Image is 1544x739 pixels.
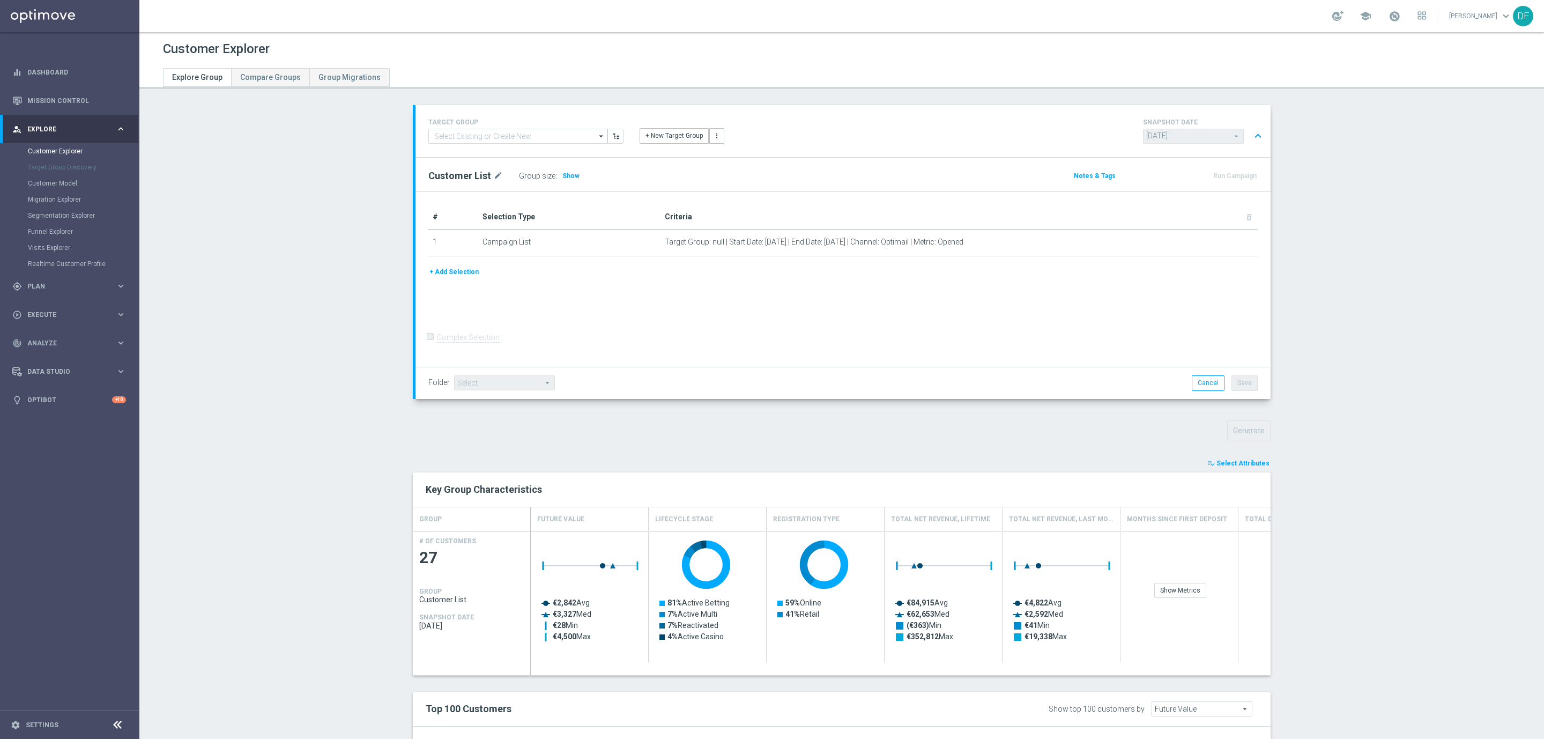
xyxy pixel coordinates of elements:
[437,332,500,343] label: Complex Selection
[1500,10,1512,22] span: keyboard_arrow_down
[537,510,584,529] h4: Future Value
[907,621,941,630] text: Min
[1192,375,1224,390] button: Cancel
[116,338,126,348] i: keyboard_arrow_right
[553,598,590,607] text: Avg
[12,58,126,86] div: Dashboard
[553,632,591,641] text: Max
[28,159,138,175] div: Target Group Discovery
[1227,420,1271,441] button: Generate
[12,86,126,115] div: Mission Control
[12,367,116,376] div: Data Studio
[419,548,524,568] span: 27
[1009,510,1114,529] h4: Total Net Revenue, Last Month
[785,598,800,607] tspan: 59%
[553,621,578,630] text: Min
[11,720,20,730] i: settings
[27,126,116,132] span: Explore
[28,175,138,191] div: Customer Model
[1207,460,1215,467] i: playlist_add_check
[1025,598,1061,607] text: Avg
[163,41,270,57] h1: Customer Explorer
[12,338,116,348] div: Analyze
[28,227,112,236] a: Funnel Explorer
[26,722,58,728] a: Settings
[655,510,713,529] h4: Lifecycle Stage
[667,598,682,607] tspan: 81%
[318,73,381,82] span: Group Migrations
[12,68,127,77] button: equalizer Dashboard
[667,621,718,630] text: Reactivated
[163,68,390,87] ul: Tabs
[907,632,939,641] tspan: €352,812
[478,230,660,256] td: Campaign List
[713,132,721,139] i: more_vert
[428,119,623,126] h4: TARGET GROUP
[1025,621,1050,630] text: Min
[907,610,934,618] tspan: €62,653
[709,128,724,143] button: more_vert
[12,125,127,134] button: person_search Explore keyboard_arrow_right
[428,205,478,230] th: #
[12,339,127,348] div: track_changes Analyze keyboard_arrow_right
[28,179,112,188] a: Customer Model
[1143,119,1266,126] h4: SNAPSHOT DATE
[553,610,591,618] text: Med
[28,143,138,159] div: Customer Explorer
[428,116,1258,146] div: TARGET GROUP arrow_drop_down + New Target Group more_vert SNAPSHOT DATE arrow_drop_down expand_less
[12,282,22,291] i: gps_fixed
[667,610,678,618] tspan: 7%
[773,510,840,529] h4: Registration Type
[240,73,301,82] span: Compare Groups
[1513,6,1533,26] div: DF
[785,610,819,618] text: Retail
[12,396,127,404] button: lightbulb Optibot +10
[27,312,116,318] span: Execute
[28,240,138,256] div: Visits Explorer
[419,537,476,545] h4: # OF CUSTOMERS
[640,128,709,143] button: + New Target Group
[28,243,112,252] a: Visits Explorer
[667,610,717,618] text: Active Multi
[428,129,607,144] input: Select Existing or Create New
[428,378,450,387] label: Folder
[12,68,22,77] i: equalizer
[907,610,949,618] text: Med
[1025,610,1063,618] text: Med
[1245,510,1349,529] h4: Total Deposit Amount, Lifetime
[907,632,953,641] text: Max
[116,309,126,320] i: keyboard_arrow_right
[1127,510,1227,529] h4: Months Since First Deposit
[1025,621,1037,630] tspan: €41
[12,367,127,376] button: Data Studio keyboard_arrow_right
[28,191,138,208] div: Migration Explorer
[112,396,126,403] div: +10
[12,311,127,319] button: play_circle_outline Execute keyboard_arrow_right
[1025,632,1052,641] tspan: €19,338
[428,169,491,182] h2: Customer List
[12,282,127,291] button: gps_fixed Plan keyboard_arrow_right
[172,73,222,82] span: Explore Group
[553,632,576,641] tspan: €4,500
[12,97,127,105] button: Mission Control
[667,632,678,641] tspan: 4%
[27,368,116,375] span: Data Studio
[1360,10,1371,22] span: school
[428,266,480,278] button: + Add Selection
[667,598,730,607] text: Active Betting
[907,621,929,630] tspan: (€363)
[907,598,934,607] tspan: €84,915
[28,224,138,240] div: Funnel Explorer
[426,483,1258,496] h2: Key Group Characteristics
[426,703,904,715] h2: Top 100 Customers
[493,169,503,182] i: mode_edit
[12,282,116,291] div: Plan
[1073,170,1117,182] button: Notes & Tags
[665,238,963,247] span: Target Group: null | Start Date: [DATE] | End Date: [DATE] | Channel: Optimail | Metric: Opened
[519,172,555,181] label: Group size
